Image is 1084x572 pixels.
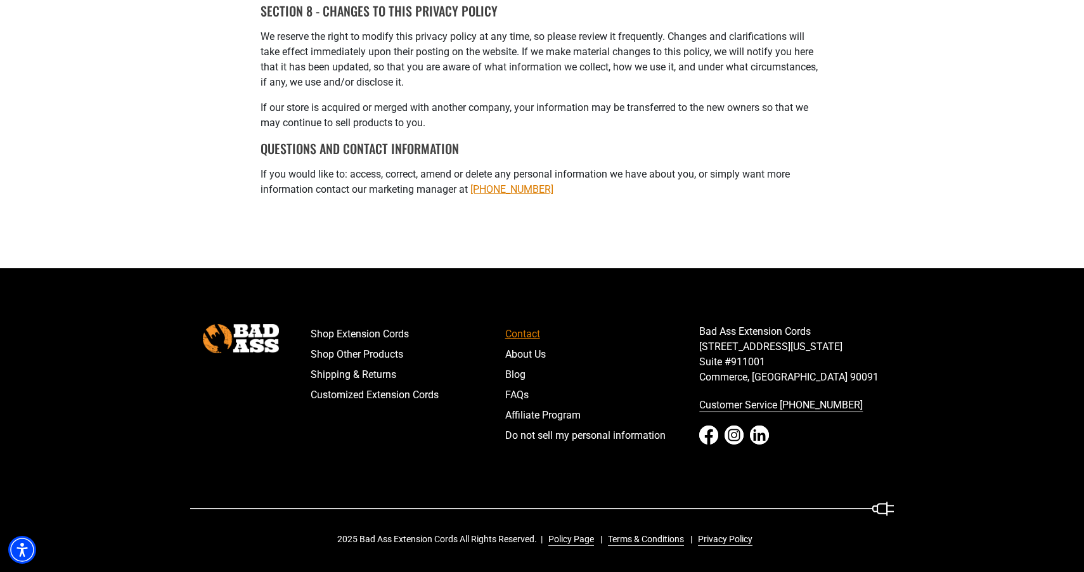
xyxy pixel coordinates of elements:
[311,324,505,344] a: Shop Extension Cords
[470,183,553,195] a: call 8337397864
[203,324,279,353] img: Bad Ass Extension Cords
[311,365,505,385] a: Shipping & Returns
[311,344,505,365] a: Shop Other Products
[699,426,718,445] a: Facebook - open in a new tab
[699,395,894,415] a: call 833-674-1699
[699,324,894,385] p: Bad Ass Extension Cords [STREET_ADDRESS][US_STATE] Suite #911001 Commerce, [GEOGRAPHIC_DATA] 90091
[603,533,684,546] a: Terms & Conditions
[693,533,752,546] a: Privacy Policy
[8,536,36,564] div: Accessibility Menu
[543,533,594,546] a: Policy Page
[505,426,700,446] a: Do not sell my personal information
[505,324,700,344] a: Contact
[750,426,769,445] a: LinkedIn - open in a new tab
[311,385,505,405] a: Customized Extension Cords
[261,29,823,90] p: We reserve the right to modify this privacy policy at any time, so please review it frequently. C...
[261,3,823,19] h6: SECTION 8 - CHANGES TO THIS PRIVACY POLICY
[505,344,700,365] a: About Us
[505,365,700,385] a: Blog
[261,167,823,197] p: If you would like to: access, correct, amend or delete any personal information we have about you...
[261,141,823,157] h6: QUESTIONS AND CONTACT INFORMATION
[337,533,761,546] div: 2025 Bad Ass Extension Cords All Rights Reserved.
[725,426,744,445] a: Instagram - open in a new tab
[505,385,700,405] a: FAQs
[261,100,823,131] p: If our store is acquired or merged with another company, your information may be transferred to t...
[505,405,700,426] a: Affiliate Program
